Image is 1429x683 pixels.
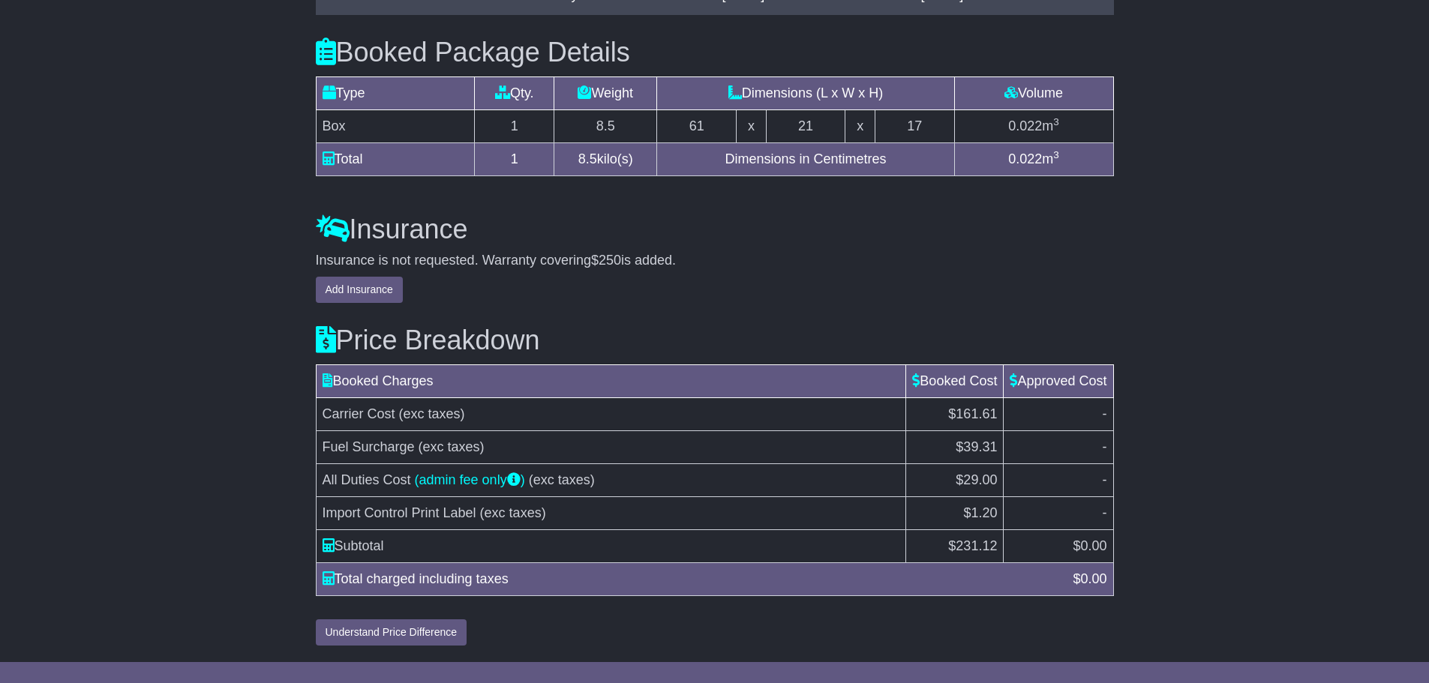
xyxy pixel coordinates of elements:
td: Type [316,76,475,109]
sup: 3 [1053,116,1059,127]
span: (exc taxes) [399,406,465,421]
span: $1.20 [963,505,997,520]
td: Dimensions in Centimetres [657,142,954,175]
td: $ [1004,529,1113,562]
span: Carrier Cost [323,406,395,421]
span: 0.022 [1008,118,1042,133]
span: $29.00 [956,472,997,487]
div: Total charged including taxes [315,569,1066,589]
td: x [845,109,875,142]
td: Volume [954,76,1113,109]
span: - [1103,472,1107,487]
td: 61 [657,109,737,142]
h3: Booked Package Details [316,37,1114,67]
span: (exc taxes) [480,505,546,520]
span: - [1103,406,1107,421]
span: Fuel Surcharge [323,439,415,454]
span: (exc taxes) [529,472,595,487]
td: 1 [475,109,554,142]
sup: 3 [1053,149,1059,160]
span: 0.00 [1080,538,1106,553]
span: $161.61 [948,406,997,421]
td: m [954,109,1113,142]
td: Booked Charges [316,364,906,397]
button: Add Insurance [316,277,403,303]
h3: Price Breakdown [316,325,1114,355]
span: (exc taxes) [419,439,485,454]
span: Import Control Print Label [323,505,476,520]
td: Dimensions (L x W x H) [657,76,954,109]
td: Qty. [475,76,554,109]
div: Insurance is not requested. Warranty covering is added. [316,253,1114,269]
td: Booked Cost [906,364,1004,397]
td: $ [906,529,1004,562]
span: $39.31 [956,439,997,454]
span: - [1103,439,1107,454]
span: $250 [591,253,621,268]
td: m [954,142,1113,175]
span: 231.12 [956,538,997,553]
span: - [1103,505,1107,520]
td: 1 [475,142,554,175]
span: 0.022 [1008,151,1042,166]
td: 8.5 [554,109,657,142]
td: Weight [554,76,657,109]
h3: Insurance [316,214,1114,244]
a: (admin fee only) [415,472,525,487]
td: Subtotal [316,529,906,562]
td: 17 [875,109,954,142]
span: 8.5 [578,151,597,166]
div: $ [1065,569,1114,589]
td: x [737,109,766,142]
td: Total [316,142,475,175]
button: Understand Price Difference [316,619,467,646]
span: 0.00 [1080,571,1106,586]
td: 21 [766,109,845,142]
span: All Duties Cost [323,472,411,487]
td: Approved Cost [1004,364,1113,397]
td: Box [316,109,475,142]
td: kilo(s) [554,142,657,175]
